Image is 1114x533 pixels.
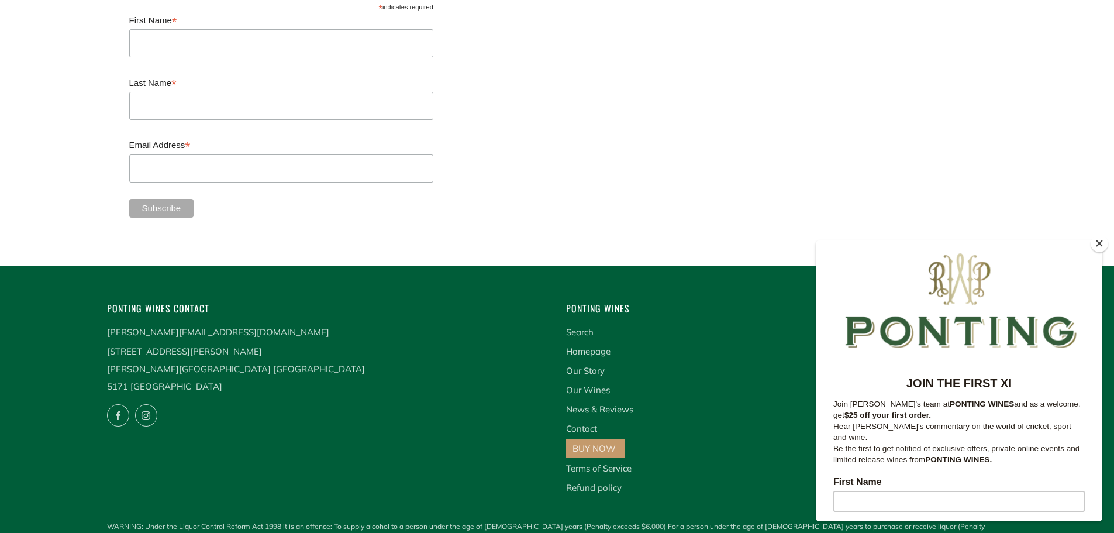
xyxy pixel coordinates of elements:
label: First Name [129,12,433,28]
p: Join [PERSON_NAME]'s team at and as a welcome, get [18,158,269,180]
label: Last Name [18,286,269,300]
a: Terms of Service [566,463,632,474]
span: We will send you a confirmation email to subscribe. I agree to sign up to the Ponting Wines newsl... [18,419,262,470]
a: Homepage [566,346,611,357]
strong: JOIN THE FIRST XI [488,14,625,32]
p: Be the first to get notified of exclusive offers, private online events and limited release wines... [18,202,269,225]
strong: PONTING WINES. [109,215,176,223]
strong: $25 off your first order. [29,170,115,179]
label: First Name [18,236,269,250]
strong: JOIN THE FIRST XI [91,136,196,149]
a: News & Reviews [566,404,633,415]
label: Email [18,335,269,349]
h4: Ponting Wines Contact [107,301,549,317]
h4: Ponting Wines [566,301,1008,317]
a: Contact [566,423,597,434]
button: SUBSCRIBE [13,46,1101,67]
a: Our Story [566,365,605,376]
button: Close [1091,235,1108,252]
input: Subscribe [129,199,194,218]
label: Email Address [129,136,433,153]
a: BUY NOW [572,443,616,454]
p: [STREET_ADDRESS][PERSON_NAME] [PERSON_NAME][GEOGRAPHIC_DATA] [GEOGRAPHIC_DATA] 5171 [GEOGRAPHIC_D... [107,343,549,396]
div: indicates required [129,1,433,12]
strong: PONTING WINES [134,159,198,168]
a: Search [566,326,594,338]
a: Refund policy [566,482,622,493]
input: Subscribe [18,384,269,405]
p: Hear [PERSON_NAME]'s commentary on the world of cricket, sport and wine. [18,180,269,202]
a: [PERSON_NAME][EMAIL_ADDRESS][DOMAIN_NAME] [107,326,329,338]
label: Last Name [129,74,433,91]
a: Our Wines [566,384,610,396]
